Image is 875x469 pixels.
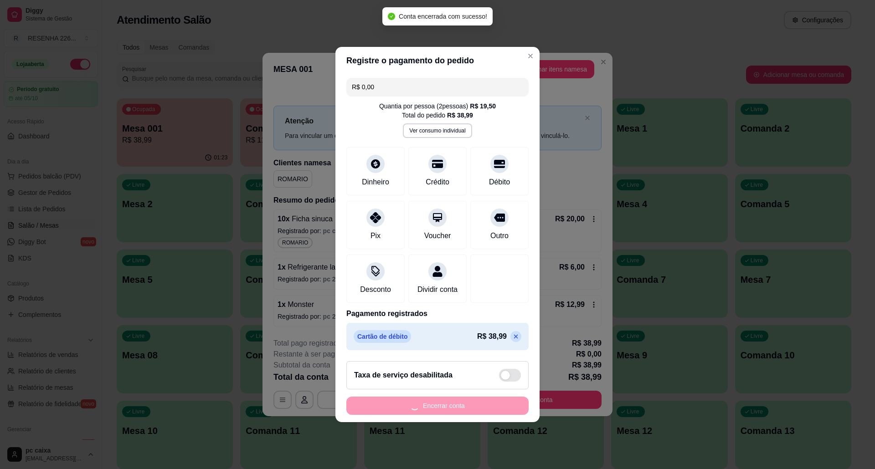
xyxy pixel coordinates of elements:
[346,308,529,319] p: Pagamento registrados
[426,177,449,188] div: Crédito
[402,111,473,120] div: Total do pedido
[477,331,507,342] p: R$ 38,99
[388,13,395,20] span: check-circle
[354,370,453,381] h2: Taxa de serviço desabilitada
[417,284,458,295] div: Dividir conta
[379,102,496,111] div: Quantia por pessoa ( 2 pessoas)
[403,123,472,138] button: Ver consumo individual
[447,111,473,120] div: R$ 38,99
[489,177,510,188] div: Débito
[424,230,451,241] div: Voucher
[490,230,509,241] div: Outro
[470,102,496,111] div: R$ 19,50
[399,13,487,20] span: Conta encerrada com sucesso!
[352,78,523,96] input: Ex.: hambúrguer de cordeiro
[523,49,538,63] button: Close
[362,177,389,188] div: Dinheiro
[335,47,540,74] header: Registre o pagamento do pedido
[371,230,381,241] div: Pix
[360,284,391,295] div: Desconto
[354,330,411,343] p: Cartão de débito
